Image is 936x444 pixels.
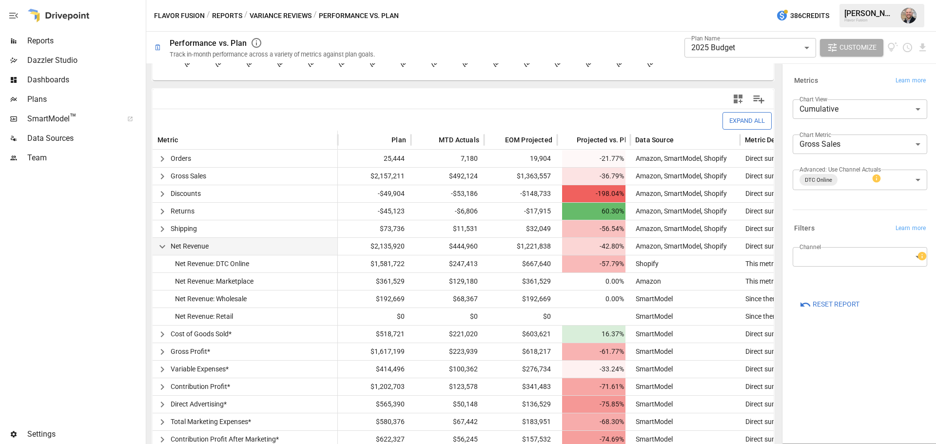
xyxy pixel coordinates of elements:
span: Amazon, SmartModel, Shopify [632,242,727,250]
span: SmartModel [632,312,673,320]
button: View documentation [887,39,898,57]
button: Variance Reviews [250,10,312,22]
span: $1,581,722 [369,255,406,272]
span: $341,483 [521,378,552,395]
span: $1,617,199 [369,343,406,360]
span: $492,124 [448,168,479,185]
span: $100,362 [448,361,479,378]
button: Customize [820,39,883,57]
span: Gross Sales [171,172,206,180]
span: -61.77% [562,343,625,360]
span: -68.30% [562,413,625,430]
div: 🗓 [154,43,162,52]
label: Chart Metric [799,131,831,139]
span: Amazon, SmartModel, Shopify [632,207,727,215]
span: $2,135,920 [369,238,406,255]
span: Data Sources [27,133,144,144]
span: Contribution Profit* [171,383,230,390]
span: $123,578 [448,378,479,395]
span: SmartModel [632,418,673,425]
span: $32,049 [525,220,552,237]
span: Direct summation of the underlying channel-specific values. [741,365,924,373]
span: -$49,904 [376,185,406,202]
span: $183,951 [521,413,552,430]
span: Net Revenue: Wholesale [171,295,247,303]
span: Metric Definition [745,135,799,145]
span: Customize [839,41,877,54]
span: Reset Report [813,298,859,310]
span: Net Revenue: Retail [171,312,233,320]
span: Net Revenue: DTC Online [171,260,249,268]
span: -42.80% [562,238,625,255]
span: Direct summation of the underlying channel-specific values. [741,418,924,425]
span: Learn more [896,76,926,86]
span: -$45,123 [376,203,406,220]
span: -71.61% [562,378,625,395]
span: $361,529 [521,273,552,290]
span: $580,376 [374,413,406,430]
span: Plans [27,94,144,105]
span: MTD Actuals [439,135,479,145]
label: Chart View [799,95,827,103]
span: $1,202,703 [369,378,406,395]
span: -56.54% [562,220,625,237]
div: Track in-month performance across a variety of metrics against plan goals. [170,51,375,58]
span: EOM Projected [505,135,552,145]
span: Reports [27,35,144,47]
span: Dazzler Studio [27,55,144,66]
button: Sort [562,133,576,147]
h6: Metrics [794,76,818,86]
span: -$53,186 [449,185,479,202]
span: -57.79% [562,255,625,272]
span: Cost of Goods Sold* [171,330,232,338]
span: $223,939 [448,343,479,360]
span: Amazon [632,277,661,285]
span: Direct summation of the underlying channel-specific values. [741,154,924,162]
span: Shipping [171,225,197,232]
span: $1,221,838 [515,238,552,255]
span: $68,367 [451,290,479,308]
button: 386Credits [772,7,833,25]
span: -$148,733 [519,185,552,202]
span: Learn more [896,224,926,233]
span: Net Revenue [171,242,209,250]
span: Direct summation of the underlying channel-specific values. [741,225,924,232]
span: $192,669 [374,290,406,308]
div: Gross Sales [793,135,927,154]
button: Sort [675,133,688,147]
div: / [207,10,210,22]
span: $129,180 [448,273,479,290]
span: Plan [391,135,406,145]
button: Schedule report [902,42,913,53]
span: -$6,806 [453,203,479,220]
button: Reset Report [793,296,866,313]
span: Direct summation of the underlying channel-specific values. [741,400,924,408]
span: -33.24% [562,361,625,378]
span: Metric [157,135,178,145]
span: Direct Advertising* [171,400,227,408]
span: $414,496 [374,361,406,378]
span: Direct summation of the underlying channel-specific values. [741,383,924,390]
span: 25,444 [382,150,406,167]
span: $73,736 [378,220,406,237]
img: Dustin Jacobson [901,8,916,23]
span: SmartModel [632,295,673,303]
span: Net Revenue: Marketplace [171,277,253,285]
span: Amazon, SmartModel, Shopify [632,172,727,180]
span: -198.04% [562,185,625,202]
span: 0.00% [562,273,625,290]
span: SmartModel [632,400,673,408]
span: Direct summation of the underlying channel-specific values. [741,242,924,250]
span: Returns [171,207,195,215]
button: Sort [490,133,504,147]
span: -36.79% [562,168,625,185]
span: $2,157,211 [369,168,406,185]
span: $11,531 [451,220,479,237]
span: $247,413 [448,255,479,272]
span: $565,390 [374,396,406,413]
span: Direct summation of the underlying channel-specific values. [741,330,924,338]
label: Advanced: Use Channel Actuals [799,165,881,174]
span: Contribution Profit After Marketing* [171,435,279,443]
span: $618,217 [521,343,552,360]
span: $0 [468,308,479,325]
